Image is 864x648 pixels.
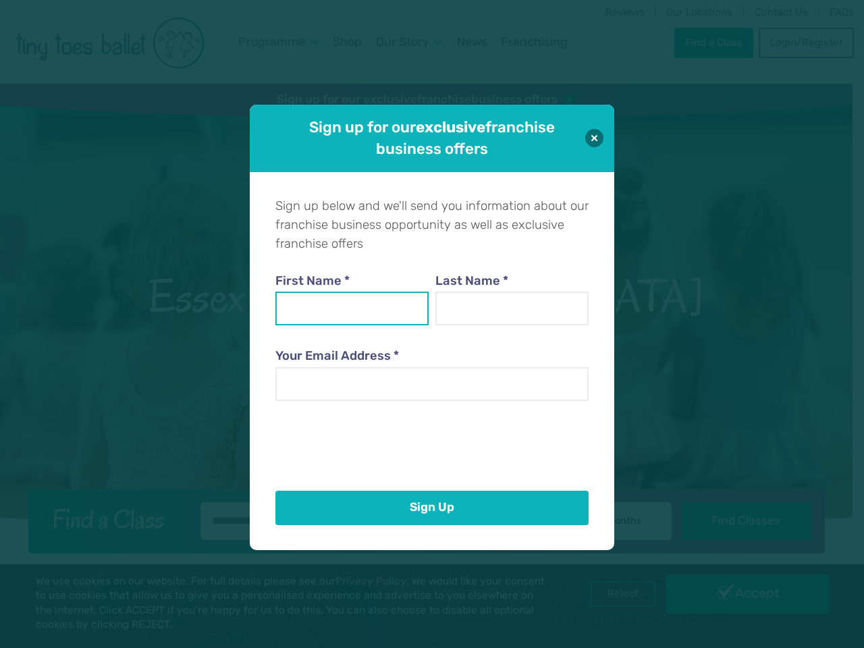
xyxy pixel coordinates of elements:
label: Your Email Address * [275,347,589,366]
p: Sign up below and we'll send you information about our franchise business opportunity as well as ... [275,197,589,253]
strong: exclusive [416,118,485,136]
label: First Name * [275,272,429,291]
button: Sign Up [275,491,589,525]
iframe: reCAPTCHA [275,416,481,469]
label: Last Name * [435,272,589,291]
h1: Sign up for our franchise business offers [288,117,576,159]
